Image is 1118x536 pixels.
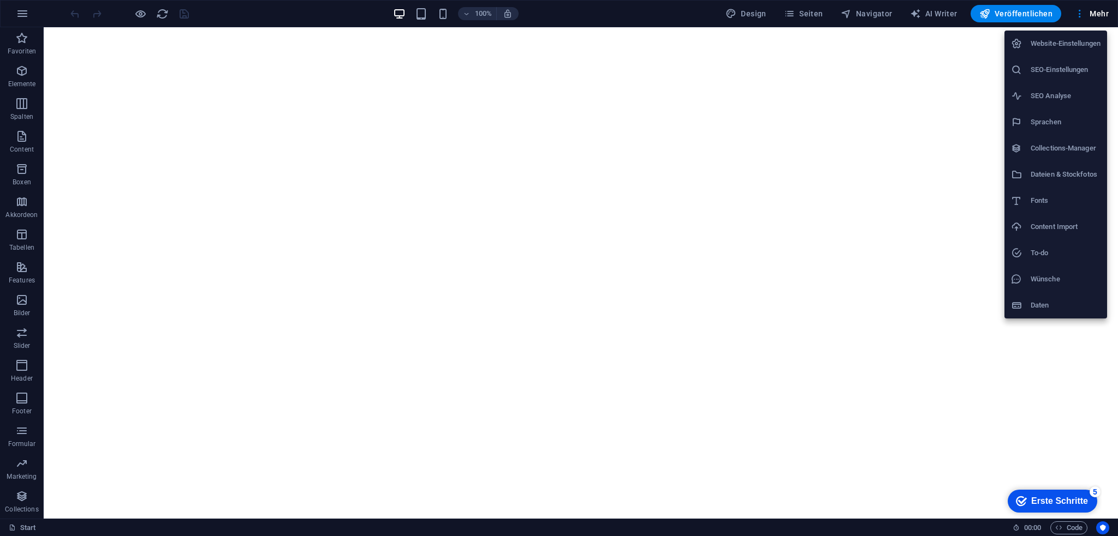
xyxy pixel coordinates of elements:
h6: SEO-Einstellungen [1031,63,1101,76]
h6: Sprachen [1031,116,1101,129]
h6: Fonts [1031,194,1101,207]
h6: Dateien & Stockfotos [1031,168,1101,181]
h6: To-do [1031,246,1101,260]
div: 5 [91,2,102,13]
div: Erste Schritte 5 items remaining, 0% complete [9,5,98,28]
h6: Daten [1031,299,1101,312]
h6: Wünsche [1031,273,1101,286]
h6: Collections-Manager [1031,142,1101,155]
h6: SEO Analyse [1031,89,1101,103]
h6: Website-Einstellungen [1031,37,1101,50]
h6: Content Import [1031,220,1101,233]
div: Erste Schritte [32,12,89,22]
